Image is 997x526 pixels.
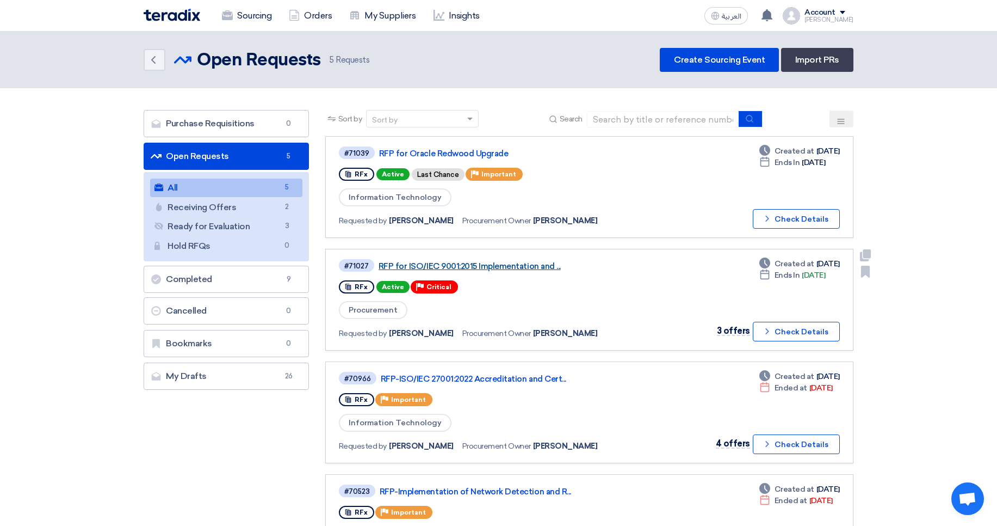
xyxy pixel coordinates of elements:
span: Active [376,168,410,180]
span: RFx [355,509,368,516]
span: Critical [426,283,451,291]
span: Ended at [775,495,807,506]
span: Created at [775,145,814,157]
a: Open Requests5 [144,143,309,170]
span: 2 [281,201,294,213]
a: Cancelled0 [144,297,309,325]
a: Receiving Offers [150,198,302,217]
button: العربية [704,7,748,25]
div: #71027 [344,262,369,270]
span: Requested by [339,328,387,339]
a: All [150,179,302,197]
a: Bookmarks0 [144,330,309,357]
span: 0 [282,305,295,316]
span: [PERSON_NAME] [389,328,454,339]
a: Create Sourcing Event [660,48,779,72]
span: [PERSON_NAME] [533,328,598,339]
a: Import PRs [781,48,853,72]
div: [DATE] [759,495,833,506]
span: Sort by [338,113,362,125]
a: Insights [425,4,488,28]
div: [DATE] [759,484,840,495]
span: RFx [355,283,368,291]
a: Sourcing [213,4,280,28]
h2: Open Requests [197,50,321,71]
div: [DATE] [759,382,833,394]
div: Sort by [372,114,398,126]
div: #70523 [344,488,370,495]
span: Created at [775,258,814,270]
span: [PERSON_NAME] [389,441,454,452]
button: Check Details [753,322,840,341]
span: Procurement Owner [462,328,531,339]
span: Created at [775,484,814,495]
span: Information Technology [339,414,451,432]
div: [PERSON_NAME] [804,17,853,23]
span: [PERSON_NAME] [389,215,454,227]
span: Important [391,396,426,403]
span: Information Technology [339,188,451,206]
span: 0 [282,118,295,129]
img: profile_test.png [783,7,800,25]
span: Ends In [775,270,800,281]
span: 5 [281,182,294,193]
span: [PERSON_NAME] [533,215,598,227]
span: Ends In [775,157,800,168]
a: My Suppliers [340,4,424,28]
span: Requests [330,54,370,66]
input: Search by title or reference number [587,111,739,127]
span: Procurement Owner [462,441,531,452]
span: 0 [282,338,295,349]
a: Hold RFQs [150,237,302,255]
span: 0 [281,240,294,252]
a: My Drafts26 [144,363,309,390]
span: 4 offers [716,438,750,449]
span: Procurement Owner [462,215,531,227]
span: Procurement [339,301,407,319]
div: [DATE] [759,371,840,382]
span: Requested by [339,441,387,452]
a: RFP-Implementation of Network Detection and R... [380,487,652,497]
span: Search [560,113,583,125]
span: 3 offers [717,326,750,336]
a: Open chat [951,482,984,515]
span: Requested by [339,215,387,227]
span: 3 [281,221,294,232]
span: Ended at [775,382,807,394]
div: [DATE] [759,270,826,281]
span: 5 [330,55,334,65]
span: Created at [775,371,814,382]
button: Check Details [753,209,840,229]
span: Important [481,170,516,178]
a: RFP for ISO/IEC 9001:2015 Implementation and ... [379,261,651,271]
div: [DATE] [759,145,840,157]
div: Account [804,8,835,17]
span: Active [376,281,410,293]
a: Orders [280,4,340,28]
span: 5 [282,151,295,162]
button: Check Details [753,435,840,454]
div: [DATE] [759,258,840,270]
div: #71039 [344,150,369,157]
div: Last Chance [412,168,465,181]
span: العربية [722,13,741,20]
span: Important [391,509,426,516]
div: #70966 [344,375,371,382]
span: RFx [355,170,368,178]
div: [DATE] [759,157,826,168]
a: Completed9 [144,266,309,293]
span: [PERSON_NAME] [533,441,598,452]
img: Teradix logo [144,9,200,21]
span: RFx [355,396,368,403]
a: Purchase Requisitions0 [144,110,309,137]
a: Ready for Evaluation [150,217,302,236]
a: RFP for Oracle Redwood Upgrade [379,149,651,158]
span: 26 [282,371,295,382]
span: 9 [282,274,295,285]
a: RFP-ISO/IEC 27001:2022 Accreditation and Cert... [381,374,653,384]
